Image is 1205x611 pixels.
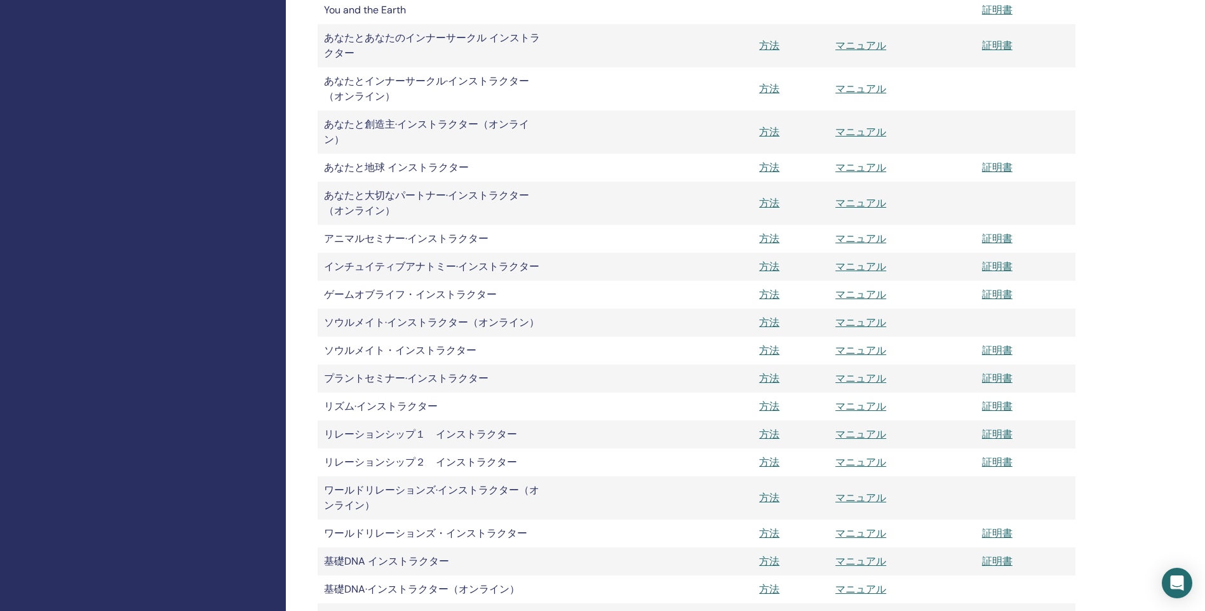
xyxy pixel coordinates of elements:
[835,39,886,52] a: マニュアル
[759,232,779,245] a: 方法
[318,393,546,420] td: リズム·インストラクター
[835,582,886,596] a: マニュアル
[318,225,546,253] td: アニマルセミナー·インストラクター
[318,182,546,225] td: あなたと大切なパートナー·インストラクター（オンライン）
[982,554,1013,568] a: 証明書
[982,288,1013,301] a: 証明書
[835,288,886,301] a: マニュアル
[982,260,1013,273] a: 証明書
[318,154,546,182] td: あなたと地球 インストラクター
[835,527,886,540] a: マニュアル
[318,365,546,393] td: プラントセミナー·インストラクター
[835,161,886,174] a: マニュアル
[759,125,779,138] a: 方法
[759,288,779,301] a: 方法
[982,3,1013,17] a: 証明書
[759,372,779,385] a: 方法
[982,344,1013,357] a: 証明書
[318,448,546,476] td: リレーションシップ２ インストラクター
[835,232,886,245] a: マニュアル
[759,491,779,504] a: 方法
[835,260,886,273] a: マニュアル
[759,260,779,273] a: 方法
[982,427,1013,441] a: 証明書
[318,253,546,281] td: インチュイティブアナトミー·インストラクター
[835,196,886,210] a: マニュアル
[982,161,1013,174] a: 証明書
[835,455,886,469] a: マニュアル
[318,24,546,67] td: あなたとあなたのインナーサークル インストラクター
[318,337,546,365] td: ソウルメイト・インストラクター
[835,399,886,413] a: マニュアル
[835,427,886,441] a: マニュアル
[759,82,779,95] a: 方法
[318,309,546,337] td: ソウルメイト·インストラクター（オンライン）
[835,316,886,329] a: マニュアル
[318,547,546,575] td: 基礎DNA インストラクター
[982,527,1013,540] a: 証明書
[982,399,1013,413] a: 証明書
[835,554,886,568] a: マニュアル
[318,67,546,111] td: あなたとインナーサークル·インストラクター（オンライン）
[318,575,546,603] td: 基礎DNA·インストラクター（オンライン）
[835,372,886,385] a: マニュアル
[982,232,1013,245] a: 証明書
[759,316,779,329] a: 方法
[835,344,886,357] a: マニュアル
[759,161,779,174] a: 方法
[318,420,546,448] td: リレーションシップ１ インストラクター
[759,455,779,469] a: 方法
[835,125,886,138] a: マニュアル
[835,491,886,504] a: マニュアル
[759,39,779,52] a: 方法
[759,582,779,596] a: 方法
[759,554,779,568] a: 方法
[759,527,779,540] a: 方法
[759,427,779,441] a: 方法
[759,399,779,413] a: 方法
[318,281,546,309] td: ゲームオブライフ・インストラクター
[318,476,546,520] td: ワールドリレーションズ·インストラクター（オンライン）
[759,344,779,357] a: 方法
[759,196,779,210] a: 方法
[1162,568,1192,598] div: Open Intercom Messenger
[982,372,1013,385] a: 証明書
[982,39,1013,52] a: 証明書
[318,111,546,154] td: あなたと創造主·インストラクター（オンライン）
[318,520,546,547] td: ワールドリレーションズ・インストラクター
[835,82,886,95] a: マニュアル
[982,455,1013,469] a: 証明書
